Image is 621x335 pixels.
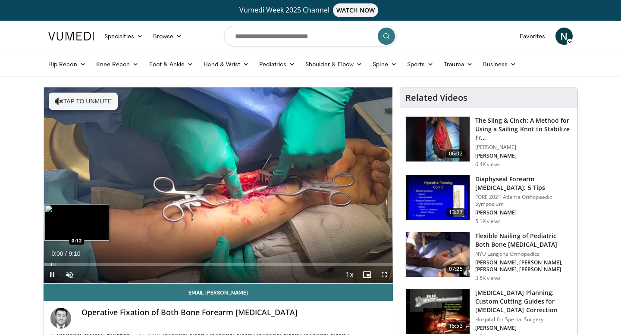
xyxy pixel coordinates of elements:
a: Shoulder & Elbow [300,56,367,73]
img: 181f810e-e302-4326-8cf4-6288db1a84a7.150x105_q85_crop-smart_upscale.jpg [406,175,470,220]
img: 7469cecb-783c-4225-a461-0115b718ad32.150x105_q85_crop-smart_upscale.jpg [406,117,470,161]
a: 07:25 Flexible Nailing of Pediatric Both Bone [MEDICAL_DATA] NYU Langone Orthopedics [PERSON_NAME... [405,232,572,282]
p: Hospital for Special Surgery [475,316,572,323]
p: 3.5K views [475,275,501,282]
span: WATCH NOW [333,3,379,17]
img: 5904ea8b-7bd2-4e2c-8e00-9b345106a7ee.150x105_q85_crop-smart_upscale.jpg [406,232,470,277]
a: Browse [148,28,188,45]
a: 13:27 Diaphyseal Forearm [MEDICAL_DATA]: 5 Tips FORE 2021 Atlanta Orthopaedic Symposium [PERSON_N... [405,175,572,225]
h3: [MEDICAL_DATA] Planning: Custom Cutting Guides for [MEDICAL_DATA] Correction [475,288,572,314]
p: [PERSON_NAME] [475,144,572,151]
img: VuMedi Logo [48,32,94,40]
h3: The Sling & Cinch: A Method for Using a Sailing Knot to Stabilize Fr… [475,116,572,142]
a: Foot & Ankle [144,56,199,73]
button: Enable picture-in-picture mode [358,266,376,283]
p: [PERSON_NAME] [475,152,572,159]
a: Specialties [99,28,148,45]
a: Spine [367,56,401,73]
button: Fullscreen [376,266,393,283]
a: Hand & Wrist [198,56,254,73]
p: FORE 2021 Atlanta Orthopaedic Symposium [475,194,572,208]
span: 07:25 [445,265,466,273]
img: ef1ff9dc-8cab-41d4-8071-6836865bb527.150x105_q85_crop-smart_upscale.jpg [406,289,470,334]
span: 15:53 [445,322,466,330]
span: 13:27 [445,208,466,217]
p: NYU Langone Orthopedics [475,251,572,257]
span: 06:02 [445,149,466,158]
a: Vumedi Week 2025 ChannelWATCH NOW [50,3,571,17]
a: 06:02 The Sling & Cinch: A Method for Using a Sailing Knot to Stabilize Fr… [PERSON_NAME] [PERSON... [405,116,572,168]
p: [PERSON_NAME], [PERSON_NAME], [PERSON_NAME], [PERSON_NAME] [475,259,572,273]
span: 9:10 [69,250,80,257]
a: Sports [402,56,439,73]
a: N [555,28,573,45]
div: Progress Bar [44,263,393,266]
img: image.jpeg [44,205,109,241]
p: [PERSON_NAME] [475,325,572,332]
span: / [65,250,67,257]
button: Pause [44,266,61,283]
a: Business [478,56,522,73]
h3: Flexible Nailing of Pediatric Both Bone [MEDICAL_DATA] [475,232,572,249]
a: Trauma [439,56,478,73]
button: Unmute [61,266,78,283]
p: 6.4K views [475,161,501,168]
a: Email [PERSON_NAME] [44,284,393,301]
video-js: Video Player [44,87,393,284]
p: 5.1K views [475,218,501,225]
a: Hip Recon [43,56,91,73]
h4: Operative Fixation of Both Bone Forearm [MEDICAL_DATA] [82,308,386,317]
button: Tap to unmute [49,93,118,110]
button: Playback Rate [341,266,358,283]
h4: Related Videos [405,93,467,103]
p: [PERSON_NAME] [475,209,572,216]
input: Search topics, interventions [224,26,397,47]
a: Knee Recon [91,56,144,73]
span: 0:00 [51,250,63,257]
img: Avatar [50,308,71,329]
a: Pediatrics [254,56,300,73]
a: Favorites [514,28,550,45]
h3: Diaphyseal Forearm [MEDICAL_DATA]: 5 Tips [475,175,572,192]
